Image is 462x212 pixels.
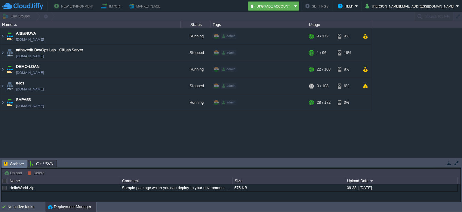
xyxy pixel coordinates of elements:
span: Git / SVN [30,160,54,167]
button: Help [338,2,355,10]
div: 18% [338,45,357,61]
div: No active tasks [8,202,45,212]
div: Running [181,94,211,111]
button: Upload [4,170,24,176]
div: Size [233,177,345,184]
div: Comment [121,177,233,184]
div: 22 / 108 [317,61,331,78]
a: [DOMAIN_NAME] [16,70,44,76]
img: AMDAwAAAACH5BAEAAAAALAAAAAABAAEAAAICRAEAOw== [14,24,17,26]
button: Import [101,2,124,10]
div: 8% [338,61,357,78]
img: AMDAwAAAACH5BAEAAAAALAAAAAABAAEAAAICRAEAOw== [0,28,5,44]
button: Marketplace [129,2,162,10]
div: admin [221,33,236,39]
a: ArthaNOVA [16,30,36,36]
div: Usage [307,21,371,28]
div: admin [221,100,236,105]
a: [DOMAIN_NAME] [16,36,44,43]
div: Sample package which you can deploy to your environment. Feel free to delete and upload a package... [120,184,232,191]
img: AMDAwAAAACH5BAEAAAAALAAAAAABAAEAAAICRAEAOw== [0,78,5,94]
div: Status [181,21,211,28]
button: Upgrade Account [250,2,292,10]
div: 0 / 108 [317,78,328,94]
img: AMDAwAAAACH5BAEAAAAALAAAAAABAAEAAAICRAEAOw== [0,94,5,111]
img: AMDAwAAAACH5BAEAAAAALAAAAAABAAEAAAICRAEAOw== [0,45,5,61]
div: 3% [338,94,357,111]
span: Archive [4,160,24,168]
button: Deployment Manager [48,204,91,210]
iframe: chat widget [437,188,456,206]
div: admin [221,83,236,89]
div: Name [8,177,120,184]
div: admin [221,67,236,72]
div: Stopped [181,45,211,61]
a: [DOMAIN_NAME] [16,103,44,109]
a: [DOMAIN_NAME] [16,53,44,59]
div: Stopped [181,78,211,94]
img: AMDAwAAAACH5BAEAAAAALAAAAAABAAEAAAICRAEAOw== [5,78,14,94]
a: arthavedh DevOps Lab - GitLab Server [16,47,83,53]
a: e-los [16,80,24,86]
img: CloudJiffy [2,2,43,10]
button: New Environment [54,2,96,10]
div: 9% [338,28,357,44]
button: Settings [305,2,330,10]
img: AMDAwAAAACH5BAEAAAAALAAAAAABAAEAAAICRAEAOw== [5,61,14,78]
div: Tags [211,21,307,28]
div: 575 KB [233,184,345,191]
button: [PERSON_NAME][EMAIL_ADDRESS][DOMAIN_NAME] [365,2,456,10]
img: AMDAwAAAACH5BAEAAAAALAAAAAABAAEAAAICRAEAOw== [5,45,14,61]
div: 6% [338,78,357,94]
a: HelloWorld.zip [9,185,34,190]
a: [DOMAIN_NAME] [16,86,44,92]
a: SAPA55 [16,97,31,103]
div: 1 / 96 [317,45,326,61]
img: AMDAwAAAACH5BAEAAAAALAAAAAABAAEAAAICRAEAOw== [5,94,14,111]
button: Delete [27,170,46,176]
div: admin [221,50,236,55]
div: 28 / 172 [317,94,331,111]
img: AMDAwAAAACH5BAEAAAAALAAAAAABAAEAAAICRAEAOw== [0,61,5,78]
div: Running [181,28,211,44]
a: DEMO-LOAN [16,64,39,70]
div: 9 / 172 [317,28,328,44]
div: 09:38 | [DATE] [345,184,457,191]
div: Upload Date [346,177,457,184]
div: Name [1,21,180,28]
img: AMDAwAAAACH5BAEAAAAALAAAAAABAAEAAAICRAEAOw== [5,28,14,44]
div: Running [181,61,211,78]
